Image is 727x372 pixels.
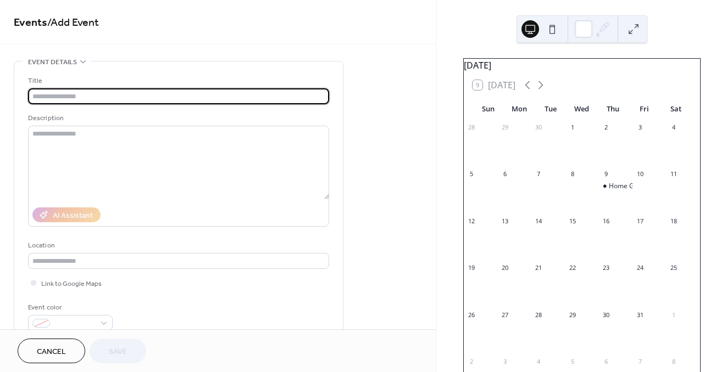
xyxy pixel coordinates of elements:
button: Cancel [18,339,85,363]
div: 2 [467,357,475,365]
div: 13 [501,217,509,225]
div: 7 [636,357,644,365]
div: Tue [535,98,567,120]
div: 12 [467,217,475,225]
span: Cancel [37,346,66,358]
div: 8 [568,170,576,178]
div: 11 [670,170,678,178]
div: 5 [568,357,576,365]
div: 14 [535,217,543,225]
div: 6 [602,357,611,365]
div: 22 [568,264,576,272]
span: Event details [28,57,77,68]
div: [DATE] [464,59,700,72]
div: 19 [467,264,475,272]
div: 4 [535,357,543,365]
div: 7 [535,170,543,178]
div: 9 [602,170,611,178]
span: / Add Event [47,12,99,33]
div: 6 [501,170,509,178]
div: Wed [566,98,597,120]
div: 26 [467,311,475,319]
div: 8 [670,357,678,365]
a: Events [14,12,47,33]
span: Link to Google Maps [41,278,102,290]
div: 4 [670,123,678,132]
div: Home Girl's soccer game [609,182,686,191]
div: 1 [568,123,576,132]
div: 3 [501,357,509,365]
div: 2 [602,123,611,132]
div: 24 [636,264,644,272]
div: 28 [535,311,543,319]
div: 29 [501,123,509,132]
div: 25 [670,264,678,272]
div: Location [28,240,327,251]
div: Sun [473,98,504,120]
div: 10 [636,170,644,178]
div: 15 [568,217,576,225]
div: 21 [535,264,543,272]
div: 16 [602,217,611,225]
div: Description [28,112,327,124]
div: 5 [467,170,475,178]
div: Fri [629,98,660,120]
div: 1 [670,311,678,319]
div: 3 [636,123,644,132]
div: 27 [501,311,509,319]
div: 17 [636,217,644,225]
div: Home Girl's soccer game [599,182,632,191]
div: 31 [636,311,644,319]
div: 30 [535,123,543,132]
div: Mon [504,98,535,120]
div: Sat [660,98,691,120]
div: 29 [568,311,576,319]
div: 20 [501,264,509,272]
div: 23 [602,264,611,272]
div: 28 [467,123,475,132]
div: 18 [670,217,678,225]
div: 30 [602,311,611,319]
div: Event color [28,302,110,313]
div: Title [28,75,327,87]
div: Thu [597,98,629,120]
